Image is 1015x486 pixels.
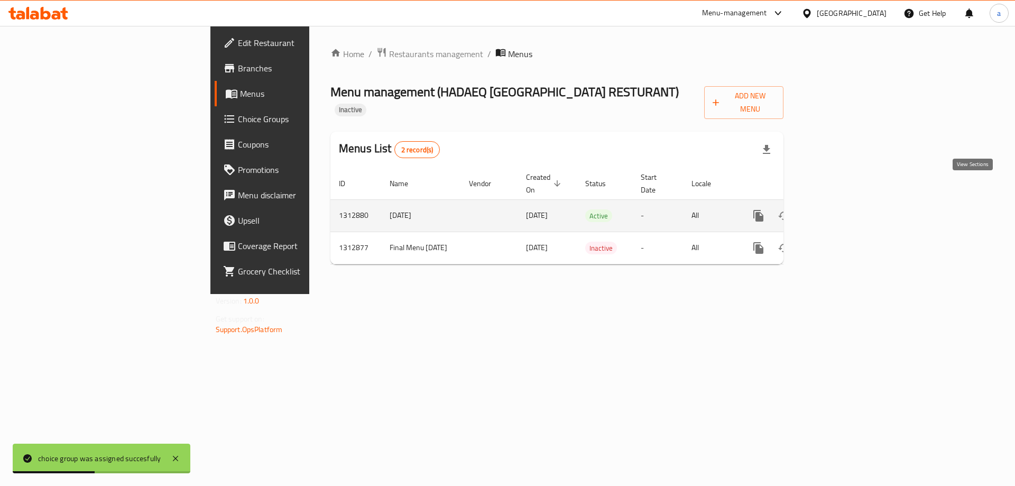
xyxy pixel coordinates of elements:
td: Final Menu [DATE] [381,232,460,264]
li: / [487,48,491,60]
span: Start Date [641,171,670,196]
span: Edit Restaurant [238,36,372,49]
span: Menu disclaimer [238,189,372,201]
span: Locale [691,177,725,190]
span: Get support on: [216,312,264,326]
button: Change Status [771,203,797,228]
span: [DATE] [526,208,548,222]
td: - [632,232,683,264]
h2: Menus List [339,141,440,158]
span: Choice Groups [238,113,372,125]
div: Active [585,209,612,222]
span: Version: [216,294,242,308]
button: Change Status [771,235,797,261]
span: Menus [508,48,532,60]
span: Restaurants management [389,48,483,60]
span: Active [585,210,612,222]
span: Coupons [238,138,372,151]
span: Add New Menu [713,89,776,116]
span: 1.0.0 [243,294,260,308]
span: a [997,7,1001,19]
span: [DATE] [526,241,548,254]
span: ID [339,177,359,190]
a: Coverage Report [215,233,380,259]
td: - [632,199,683,232]
span: 2 record(s) [395,145,440,155]
div: [GEOGRAPHIC_DATA] [817,7,887,19]
table: enhanced table [330,168,856,264]
button: Add New Menu [704,86,784,119]
a: Support.OpsPlatform [216,323,283,336]
th: Actions [737,168,856,200]
div: Menu-management [702,7,767,20]
button: more [746,203,771,228]
a: Branches [215,56,380,81]
span: Promotions [238,163,372,176]
div: choice group was assigned succesfully [38,453,161,464]
a: Edit Restaurant [215,30,380,56]
span: Vendor [469,177,505,190]
a: Choice Groups [215,106,380,132]
td: [DATE] [381,199,460,232]
a: Restaurants management [376,47,483,61]
a: Grocery Checklist [215,259,380,284]
span: Grocery Checklist [238,265,372,278]
a: Coupons [215,132,380,157]
span: Name [390,177,422,190]
span: Menus [240,87,372,100]
button: more [746,235,771,261]
a: Menu disclaimer [215,182,380,208]
span: Menu management ( HADAEQ [GEOGRAPHIC_DATA] RESTURANT ) [330,80,679,104]
div: Export file [754,137,779,162]
td: All [683,232,737,264]
span: Coverage Report [238,240,372,252]
span: Status [585,177,620,190]
a: Promotions [215,157,380,182]
span: Branches [238,62,372,75]
div: Total records count [394,141,440,158]
span: Created On [526,171,564,196]
td: All [683,199,737,232]
a: Upsell [215,208,380,233]
span: Upsell [238,214,372,227]
a: Menus [215,81,380,106]
span: Inactive [585,242,617,254]
nav: breadcrumb [330,47,783,61]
